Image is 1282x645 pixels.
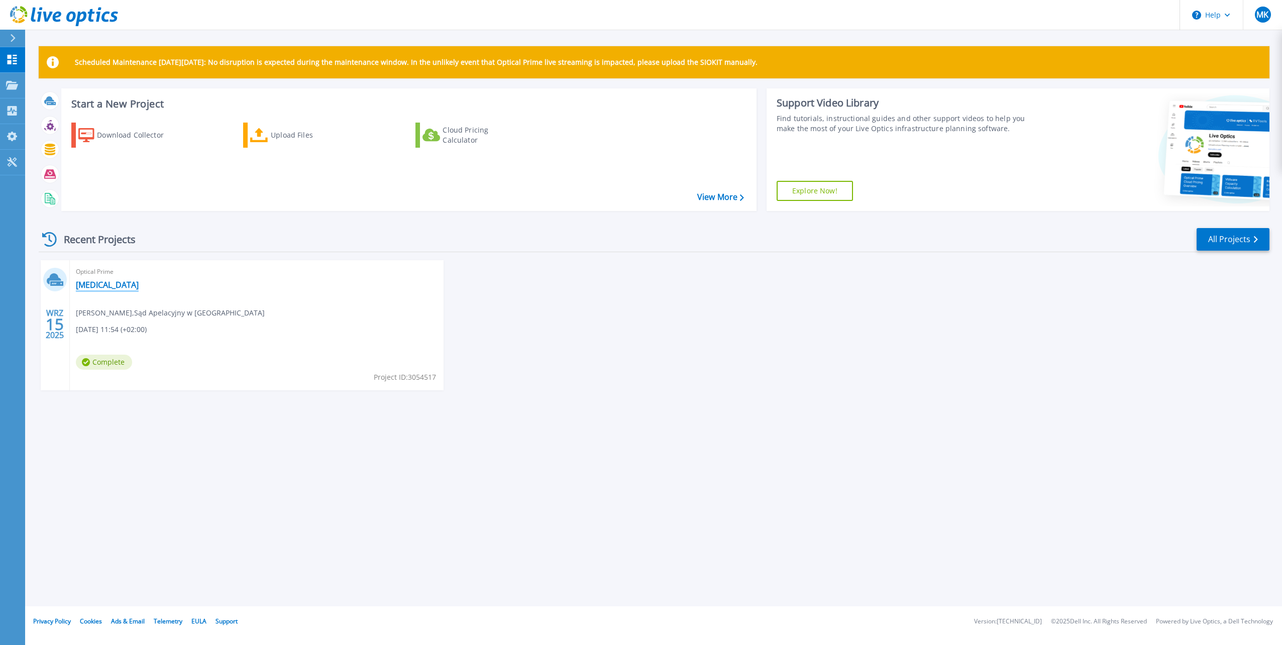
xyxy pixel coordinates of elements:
[45,306,64,343] div: WRZ 2025
[191,617,206,625] a: EULA
[697,192,744,202] a: View More
[271,125,351,145] div: Upload Files
[777,181,853,201] a: Explore Now!
[111,617,145,625] a: Ads & Email
[1051,618,1147,625] li: © 2025 Dell Inc. All Rights Reserved
[76,280,139,290] a: [MEDICAL_DATA]
[71,98,743,110] h3: Start a New Project
[443,125,523,145] div: Cloud Pricing Calculator
[76,266,438,277] span: Optical Prime
[76,307,265,318] span: [PERSON_NAME] , Sąd Apelacyjny w [GEOGRAPHIC_DATA]
[1197,228,1269,251] a: All Projects
[71,123,183,148] a: Download Collector
[39,227,149,252] div: Recent Projects
[974,618,1042,625] li: Version: [TECHNICAL_ID]
[1156,618,1273,625] li: Powered by Live Optics, a Dell Technology
[75,58,758,66] p: Scheduled Maintenance [DATE][DATE]: No disruption is expected during the maintenance window. In t...
[374,372,436,383] span: Project ID: 3054517
[216,617,238,625] a: Support
[415,123,527,148] a: Cloud Pricing Calculator
[154,617,182,625] a: Telemetry
[777,96,1036,110] div: Support Video Library
[46,320,64,329] span: 15
[33,617,71,625] a: Privacy Policy
[76,324,147,335] span: [DATE] 11:54 (+02:00)
[777,114,1036,134] div: Find tutorials, instructional guides and other support videos to help you make the most of your L...
[1256,11,1268,19] span: MK
[80,617,102,625] a: Cookies
[76,355,132,370] span: Complete
[243,123,355,148] a: Upload Files
[97,125,177,145] div: Download Collector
